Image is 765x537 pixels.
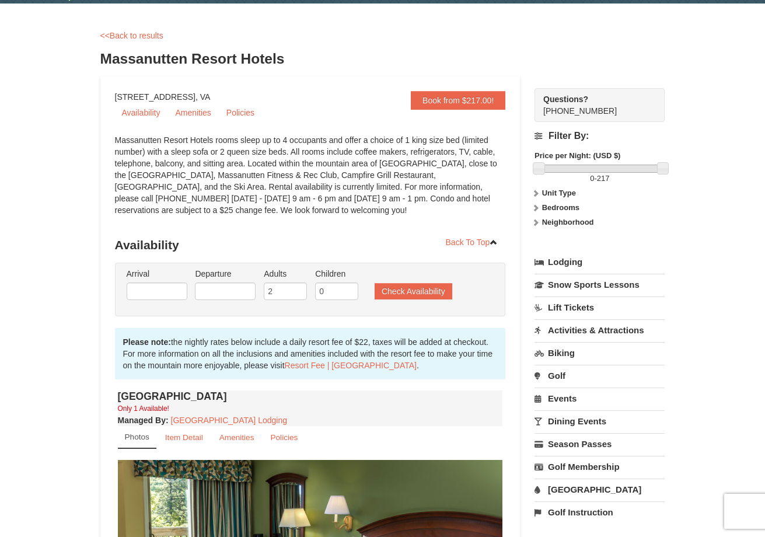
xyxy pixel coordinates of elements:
span: [PHONE_NUMBER] [543,93,644,116]
strong: Please note: [123,337,171,347]
span: 217 [597,174,610,183]
a: Dining Events [535,410,665,432]
strong: Bedrooms [542,203,579,212]
a: Amenities [212,426,262,449]
a: Resort Fee | [GEOGRAPHIC_DATA] [285,361,417,370]
a: Season Passes [535,433,665,455]
small: Amenities [219,433,254,442]
span: 0 [590,174,594,183]
small: Policies [270,433,298,442]
label: Adults [264,268,307,280]
a: Golf [535,365,665,386]
a: Events [535,388,665,409]
small: Photos [125,433,149,441]
label: Departure [195,268,256,280]
span: Managed By [118,416,166,425]
a: Biking [535,342,665,364]
small: Only 1 Available! [118,405,169,413]
strong: Price per Night: (USD $) [535,151,620,160]
div: Massanutten Resort Hotels rooms sleep up to 4 occupants and offer a choice of 1 king size bed (li... [115,134,506,228]
a: Golf Instruction [535,501,665,523]
a: Golf Membership [535,456,665,477]
label: - [535,173,665,184]
a: Book from $217.00! [411,91,505,110]
a: Lodging [535,252,665,273]
strong: Questions? [543,95,588,104]
h4: Filter By: [535,131,665,141]
strong: : [118,416,169,425]
h3: Availability [115,233,506,257]
a: Availability [115,104,167,121]
h4: [GEOGRAPHIC_DATA] [118,390,503,402]
a: Policies [219,104,261,121]
strong: Unit Type [542,189,576,197]
label: Arrival [127,268,187,280]
a: Activities & Attractions [535,319,665,341]
a: [GEOGRAPHIC_DATA] Lodging [171,416,287,425]
a: Amenities [168,104,218,121]
a: Back To Top [438,233,506,251]
button: Check Availability [375,283,452,299]
a: Photos [118,426,156,449]
a: Snow Sports Lessons [535,274,665,295]
h3: Massanutten Resort Hotels [100,47,665,71]
small: Item Detail [165,433,203,442]
a: Policies [263,426,305,449]
a: Item Detail [158,426,211,449]
label: Children [315,268,358,280]
a: Lift Tickets [535,297,665,318]
strong: Neighborhood [542,218,594,226]
a: <<Back to results [100,31,163,40]
a: [GEOGRAPHIC_DATA] [535,479,665,500]
div: the nightly rates below include a daily resort fee of $22, taxes will be added at checkout. For m... [115,328,506,379]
